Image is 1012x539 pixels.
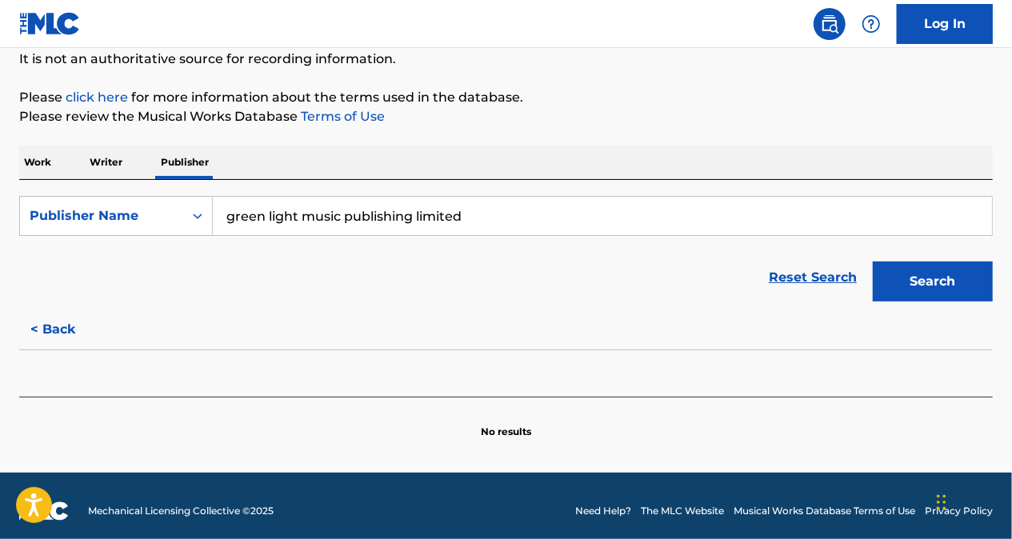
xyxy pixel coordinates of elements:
[156,146,214,179] p: Publisher
[88,504,274,518] span: Mechanical Licensing Collective © 2025
[85,146,127,179] p: Writer
[897,4,993,44] a: Log In
[19,196,993,309] form: Search Form
[937,478,946,526] div: Drag
[19,309,115,349] button: < Back
[19,12,81,35] img: MLC Logo
[932,462,1012,539] iframe: Chat Widget
[862,14,881,34] img: help
[814,8,846,40] a: Public Search
[19,88,993,107] p: Please for more information about the terms used in the database.
[641,504,724,518] a: The MLC Website
[66,90,128,105] a: click here
[30,206,174,226] div: Publisher Name
[298,109,385,124] a: Terms of Use
[575,504,631,518] a: Need Help?
[925,504,993,518] a: Privacy Policy
[761,260,865,295] a: Reset Search
[19,50,993,69] p: It is not an authoritative source for recording information.
[19,107,993,126] p: Please review the Musical Works Database
[820,14,839,34] img: search
[873,262,993,301] button: Search
[855,8,887,40] div: Help
[734,504,915,518] a: Musical Works Database Terms of Use
[481,405,531,439] p: No results
[19,146,56,179] p: Work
